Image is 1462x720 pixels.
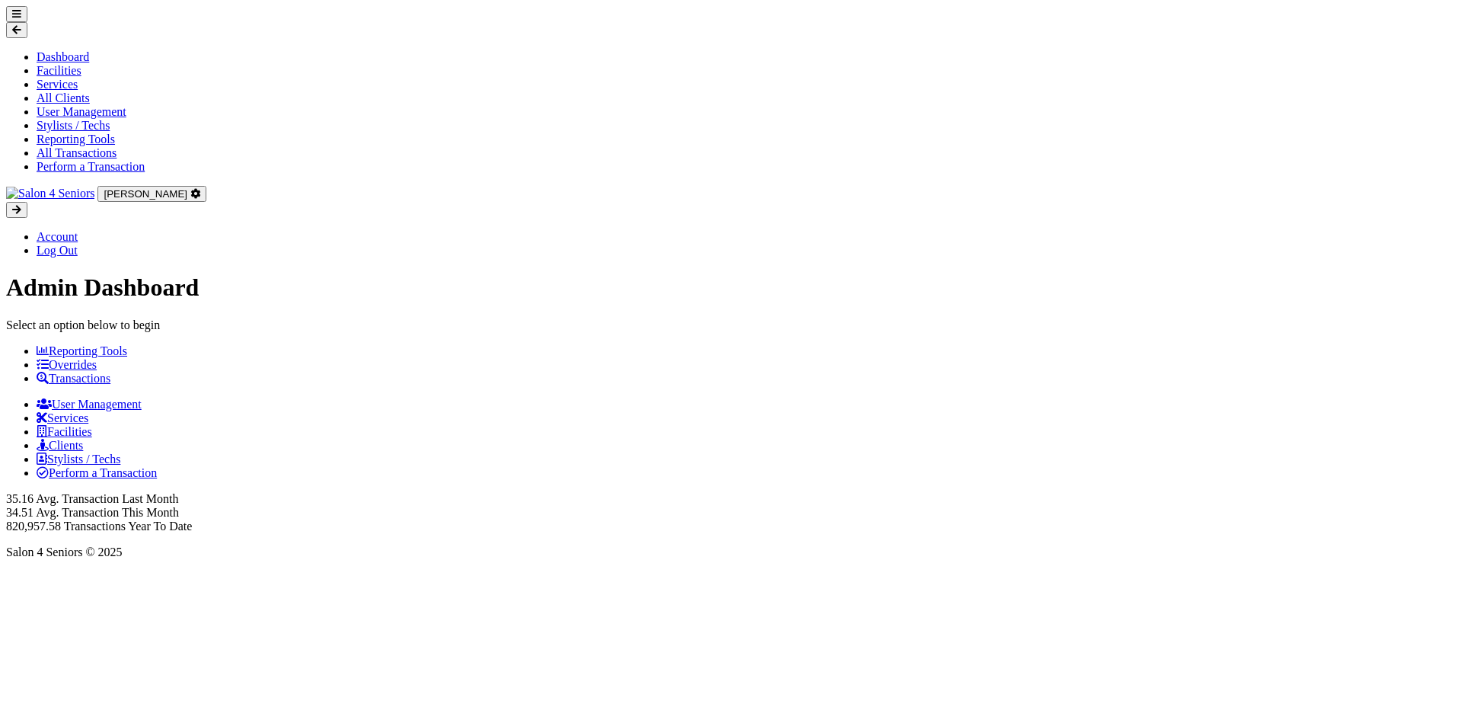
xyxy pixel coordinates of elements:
a: Reporting Tools [37,133,115,146]
span: 35.16 [6,492,34,505]
p: Select an option below to begin [6,318,1456,332]
h1: Admin Dashboard [6,274,1456,302]
button: [PERSON_NAME] [97,186,206,202]
a: Perform a Transaction [37,160,145,173]
a: All Transactions [37,146,117,159]
a: Log Out [37,244,78,257]
a: Facilities [37,64,81,77]
a: User Management [37,398,142,411]
img: Salon 4 Seniors [6,187,94,200]
span: Transactions Year To Date [64,520,193,533]
a: Perform a Transaction [37,466,157,479]
a: Overrides [37,358,97,371]
span: 34.51 [6,506,34,519]
a: Clients [37,439,83,452]
a: User Management [37,105,126,118]
a: All Clients [37,91,90,104]
p: Salon 4 Seniors © 2025 [6,546,1456,559]
a: Account [37,230,78,243]
span: Avg. Transaction This Month [36,506,179,519]
a: Stylists / Techs [37,119,110,132]
span: Avg. Transaction Last Month [36,492,178,505]
a: Reporting Tools [37,344,127,357]
a: Services [37,78,78,91]
a: Dashboard [37,50,89,63]
span: 820,957.58 [6,520,61,533]
a: Stylists / Techs [37,453,120,466]
a: Services [37,411,88,424]
span: [PERSON_NAME] [104,188,187,200]
a: Facilities [37,425,92,438]
a: Transactions [37,372,110,385]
